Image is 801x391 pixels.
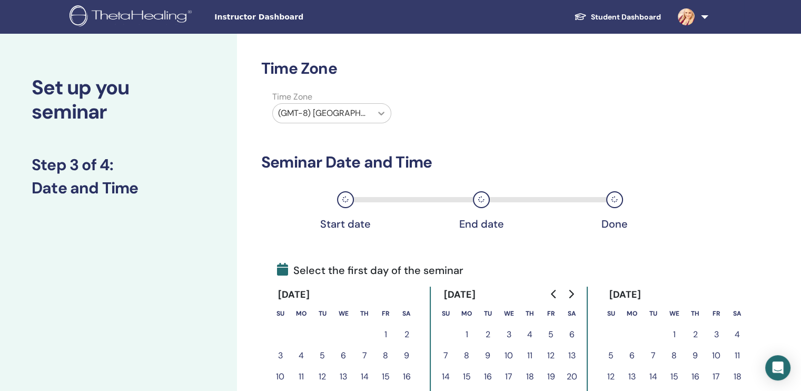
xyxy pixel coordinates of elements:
button: 4 [519,324,540,345]
span: Instructor Dashboard [214,12,372,23]
button: 9 [477,345,498,366]
div: Done [588,218,641,230]
th: Wednesday [664,303,685,324]
button: 2 [477,324,498,345]
button: 6 [333,345,354,366]
button: 13 [561,345,582,366]
button: 8 [375,345,396,366]
button: 16 [477,366,498,387]
button: 15 [664,366,685,387]
button: 17 [498,366,519,387]
button: 3 [706,324,727,345]
th: Thursday [354,303,375,324]
button: 3 [498,324,519,345]
button: 18 [519,366,540,387]
h3: Date and Time [32,179,205,198]
button: Go to previous month [546,284,562,305]
th: Tuesday [477,303,498,324]
th: Thursday [519,303,540,324]
button: 14 [642,366,664,387]
button: 14 [354,366,375,387]
th: Wednesday [333,303,354,324]
button: 7 [642,345,664,366]
label: Time Zone [266,91,398,103]
button: 10 [706,345,727,366]
button: 5 [312,345,333,366]
button: 5 [540,324,561,345]
th: Monday [456,303,477,324]
button: 15 [375,366,396,387]
img: default.jpg [678,8,695,25]
button: 4 [291,345,312,366]
h3: Step 3 of 4 : [32,155,205,174]
button: 10 [270,366,291,387]
th: Wednesday [498,303,519,324]
button: 19 [540,366,561,387]
button: 12 [600,366,621,387]
button: 16 [396,366,417,387]
button: 15 [456,366,477,387]
button: 10 [498,345,519,366]
button: 4 [727,324,748,345]
span: Select the first day of the seminar [277,262,463,278]
button: 11 [727,345,748,366]
button: 7 [435,345,456,366]
div: [DATE] [435,287,484,303]
button: Go to next month [562,284,579,305]
th: Saturday [396,303,417,324]
button: 13 [621,366,642,387]
button: 7 [354,345,375,366]
th: Thursday [685,303,706,324]
button: 1 [456,324,477,345]
button: 11 [519,345,540,366]
div: Start date [319,218,372,230]
th: Monday [291,303,312,324]
th: Sunday [270,303,291,324]
button: 12 [312,366,333,387]
th: Tuesday [312,303,333,324]
div: End date [455,218,508,230]
button: 12 [540,345,561,366]
button: 5 [600,345,621,366]
a: Student Dashboard [566,7,669,27]
th: Tuesday [642,303,664,324]
h3: Seminar Date and Time [261,153,678,172]
button: 1 [664,324,685,345]
button: 2 [685,324,706,345]
button: 3 [270,345,291,366]
th: Monday [621,303,642,324]
h3: Time Zone [261,59,678,78]
button: 11 [291,366,312,387]
div: [DATE] [270,287,319,303]
button: 6 [621,345,642,366]
img: logo.png [70,5,195,29]
button: 18 [727,366,748,387]
th: Friday [540,303,561,324]
button: 9 [396,345,417,366]
th: Friday [375,303,396,324]
button: 16 [685,366,706,387]
img: graduation-cap-white.svg [574,12,587,21]
button: 8 [456,345,477,366]
th: Saturday [561,303,582,324]
button: 6 [561,324,582,345]
button: 9 [685,345,706,366]
button: 13 [333,366,354,387]
h2: Set up you seminar [32,76,205,124]
th: Sunday [435,303,456,324]
button: 14 [435,366,456,387]
button: 17 [706,366,727,387]
th: Friday [706,303,727,324]
div: [DATE] [600,287,649,303]
button: 1 [375,324,396,345]
button: 8 [664,345,685,366]
button: 2 [396,324,417,345]
div: Open Intercom Messenger [765,355,790,380]
th: Sunday [600,303,621,324]
button: 20 [561,366,582,387]
th: Saturday [727,303,748,324]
